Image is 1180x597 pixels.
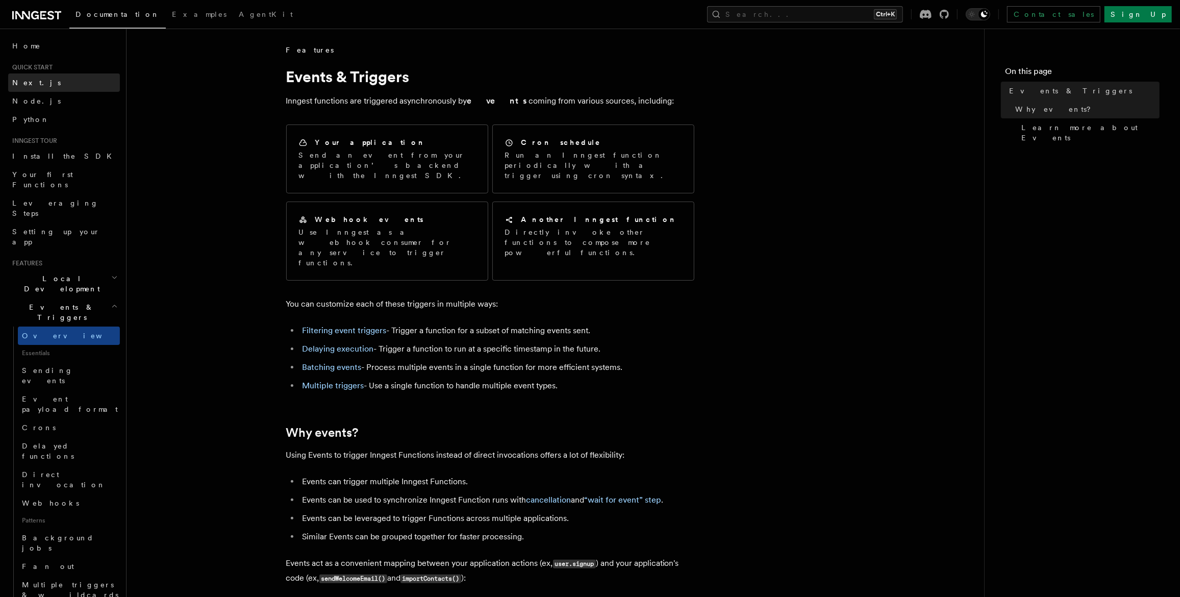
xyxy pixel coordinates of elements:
span: Setting up your app [12,228,100,246]
a: Webhooks [18,494,120,512]
span: Event payload format [22,395,118,413]
a: Event payload format [18,390,120,418]
a: Delaying execution [303,344,374,354]
a: Documentation [69,3,166,29]
span: Events & Triggers [1009,86,1132,96]
span: AgentKit [239,10,293,18]
a: Why events? [1011,100,1160,118]
a: Sign Up [1104,6,1172,22]
h2: Webhook events [315,214,424,225]
a: Your applicationSend an event from your application’s backend with the Inngest SDK. [286,125,488,193]
span: Patterns [18,512,120,529]
span: Local Development [8,273,111,294]
a: Webhook eventsUse Inngest as a webhook consumer for any service to trigger functions. [286,202,488,281]
a: cancellation [526,495,571,505]
p: Send an event from your application’s backend with the Inngest SDK. [299,150,475,181]
a: “wait for event” step [585,495,662,505]
a: Batching events [303,362,362,372]
a: Node.js [8,92,120,110]
li: Similar Events can be grouped together for faster processing. [299,530,694,544]
li: - Trigger a function to run at a specific timestamp in the future. [299,342,694,356]
h2: Your application [315,137,426,147]
span: Home [12,41,41,51]
p: Using Events to trigger Inngest Functions instead of direct invocations offers a lot of flexibility: [286,448,694,462]
span: Background jobs [22,534,94,552]
span: Essentials [18,345,120,361]
span: Crons [22,424,56,432]
a: Why events? [286,426,359,440]
code: importContacts() [400,575,461,583]
span: Install the SDK [12,152,118,160]
h1: Events & Triggers [286,67,694,86]
h2: Another Inngest function [521,214,677,225]
a: Events & Triggers [1005,82,1160,100]
span: Features [8,259,42,267]
button: Toggle dark mode [966,8,990,20]
button: Local Development [8,269,120,298]
span: Quick start [8,63,53,71]
span: Sending events [22,366,73,385]
a: Python [8,110,120,129]
li: Events can be leveraged to trigger Functions across multiple applications. [299,511,694,526]
a: Setting up your app [8,222,120,251]
li: Events can be used to synchronize Inngest Function runs with and . [299,493,694,507]
p: You can customize each of these triggers in multiple ways: [286,297,694,311]
span: Inngest tour [8,137,57,145]
a: Multiple triggers [303,381,364,390]
a: Fan out [18,557,120,576]
a: Crons [18,418,120,437]
p: Events act as a convenient mapping between your application actions (ex, ) and your application's... [286,556,694,586]
kbd: Ctrl+K [874,9,897,19]
span: Next.js [12,79,61,87]
span: Delayed functions [22,442,74,460]
button: Events & Triggers [8,298,120,327]
span: Node.js [12,97,61,105]
span: Python [12,115,49,123]
code: sendWelcomeEmail() [319,575,387,583]
a: Background jobs [18,529,120,557]
a: Install the SDK [8,147,120,165]
span: Features [286,45,334,55]
a: AgentKit [233,3,299,28]
span: Documentation [76,10,160,18]
a: Delayed functions [18,437,120,465]
span: Direct invocation [22,470,106,489]
span: Fan out [22,562,74,570]
a: Your first Functions [8,165,120,194]
a: Direct invocation [18,465,120,494]
span: Events & Triggers [8,302,111,322]
span: Learn more about Events [1021,122,1160,143]
span: Webhooks [22,499,79,507]
button: Search...Ctrl+K [707,6,903,22]
span: Why events? [1015,104,1098,114]
a: Contact sales [1007,6,1100,22]
a: Another Inngest functionDirectly invoke other functions to compose more powerful functions. [492,202,694,281]
strong: events [467,96,529,106]
li: Events can trigger multiple Inngest Functions. [299,475,694,489]
p: Run an Inngest function periodically with a trigger using cron syntax. [505,150,682,181]
a: Home [8,37,120,55]
span: Overview [22,332,127,340]
a: Next.js [8,73,120,92]
a: Sending events [18,361,120,390]
code: user.signup [553,560,596,568]
h2: Cron schedule [521,137,601,147]
li: - Process multiple events in a single function for more efficient systems. [299,360,694,375]
span: Leveraging Steps [12,199,98,217]
a: Overview [18,327,120,345]
p: Use Inngest as a webhook consumer for any service to trigger functions. [299,227,475,268]
p: Directly invoke other functions to compose more powerful functions. [505,227,682,258]
p: Inngest functions are triggered asynchronously by coming from various sources, including: [286,94,694,108]
li: - Use a single function to handle multiple event types. [299,379,694,393]
h4: On this page [1005,65,1160,82]
a: Learn more about Events [1017,118,1160,147]
a: Examples [166,3,233,28]
a: Filtering event triggers [303,326,387,335]
a: Cron scheduleRun an Inngest function periodically with a trigger using cron syntax. [492,125,694,193]
span: Examples [172,10,227,18]
li: - Trigger a function for a subset of matching events sent. [299,324,694,338]
a: Leveraging Steps [8,194,120,222]
span: Your first Functions [12,170,73,189]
